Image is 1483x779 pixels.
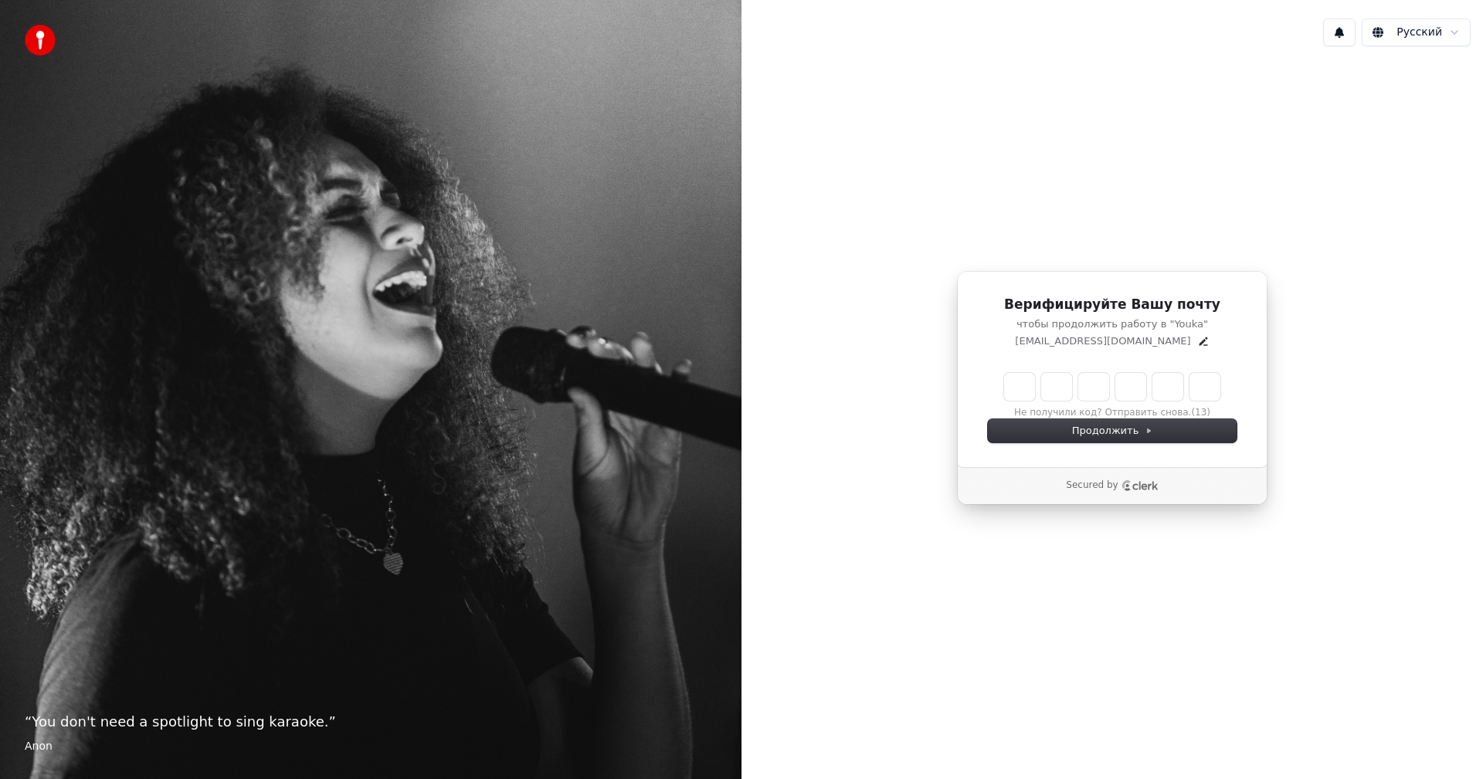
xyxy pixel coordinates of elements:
[988,419,1237,442] button: Продолжить
[988,296,1237,314] h1: Верифицируйте Вашу почту
[1066,479,1118,492] p: Secured by
[988,317,1237,331] p: чтобы продолжить работу в "Youka"
[25,711,717,733] p: “ You don't need a spotlight to sing karaoke. ”
[1004,373,1220,401] input: Enter verification code
[1122,480,1159,491] a: Clerk logo
[1072,424,1153,438] span: Продолжить
[1015,334,1190,348] p: [EMAIL_ADDRESS][DOMAIN_NAME]
[1197,335,1210,347] button: Edit
[25,25,56,56] img: youka
[25,739,717,754] footer: Anon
